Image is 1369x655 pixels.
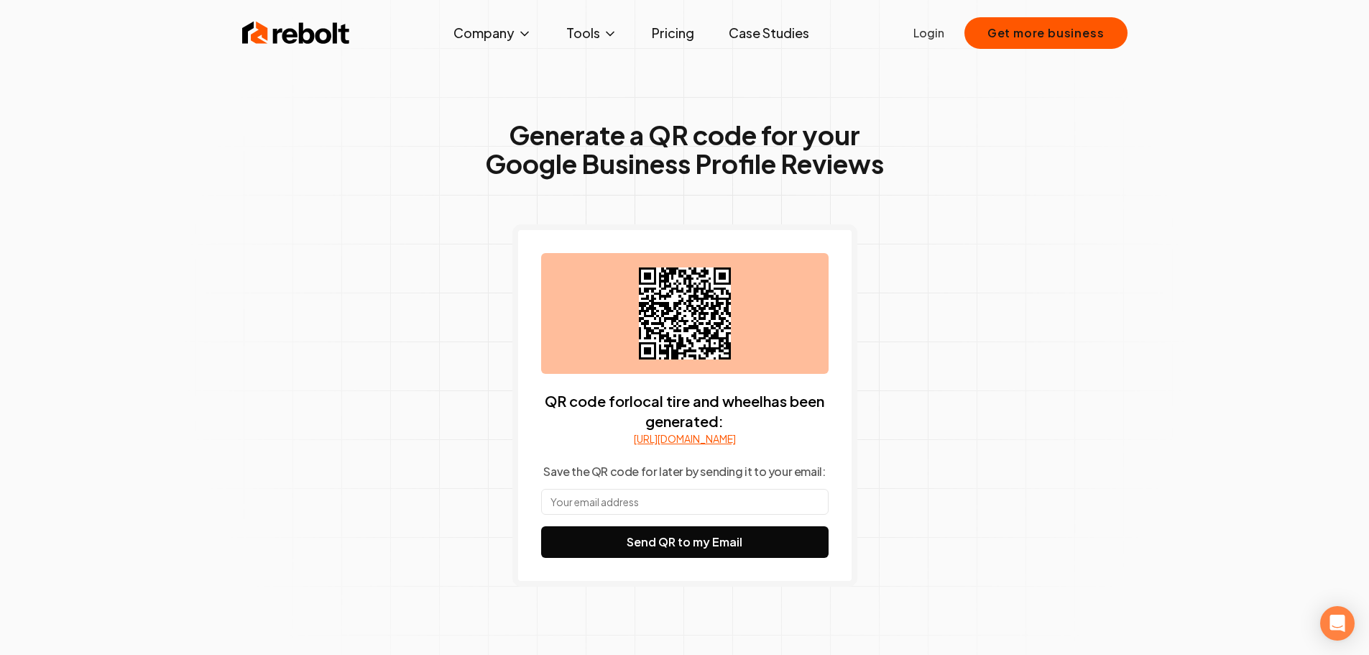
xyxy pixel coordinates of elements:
[543,463,825,480] p: Save the QR code for later by sending it to your email:
[640,19,706,47] a: Pricing
[634,431,736,446] a: [URL][DOMAIN_NAME]
[541,526,829,558] button: Send QR to my Email
[541,391,829,431] p: QR code for local tire and wheel has been generated:
[485,121,884,178] h1: Generate a QR code for your Google Business Profile Reviews
[541,489,829,515] input: Your email address
[717,19,821,47] a: Case Studies
[964,17,1128,49] button: Get more business
[242,19,350,47] img: Rebolt Logo
[1320,606,1355,641] div: Open Intercom Messenger
[555,19,629,47] button: Tools
[442,19,543,47] button: Company
[913,24,944,42] a: Login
